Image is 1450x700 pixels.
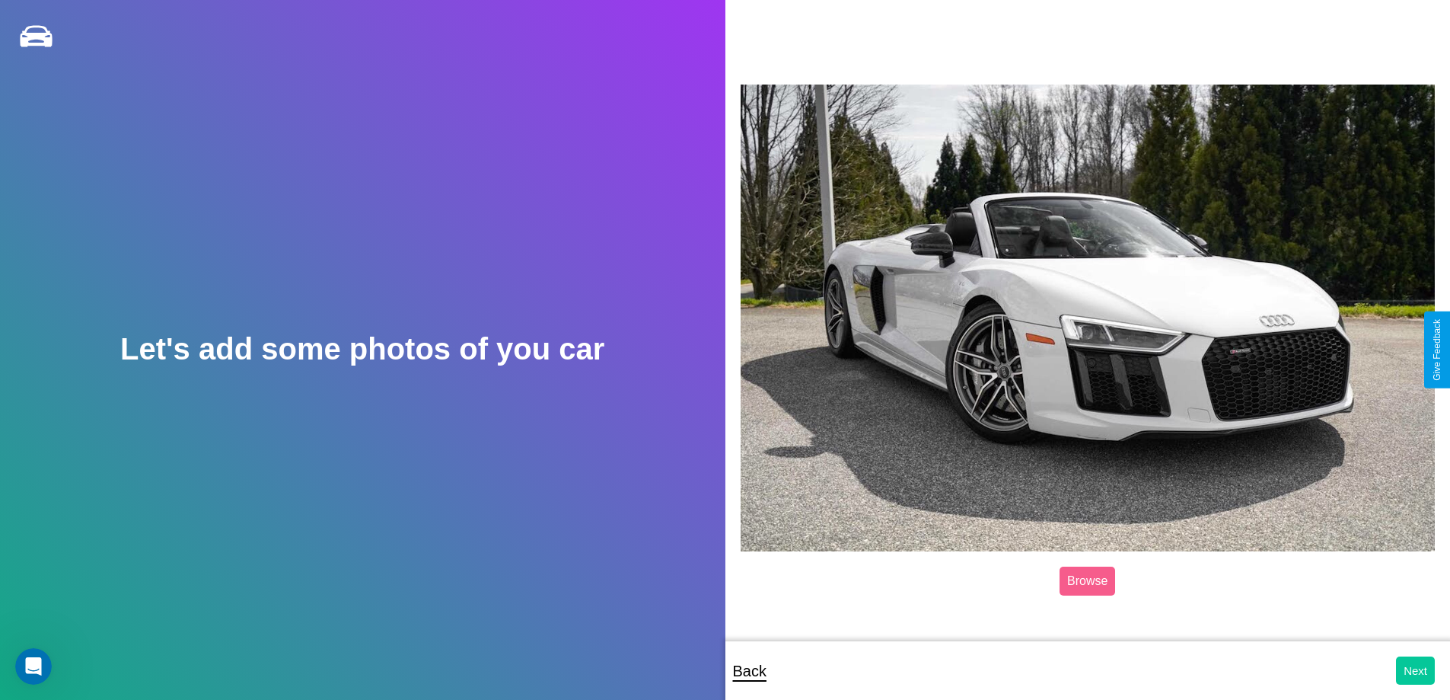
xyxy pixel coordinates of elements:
[1060,567,1115,596] label: Browse
[733,657,766,685] p: Back
[741,85,1436,551] img: posted
[1432,319,1442,381] div: Give Feedback
[120,332,604,366] h2: Let's add some photos of you car
[15,648,52,685] iframe: Intercom live chat
[1396,657,1435,685] button: Next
